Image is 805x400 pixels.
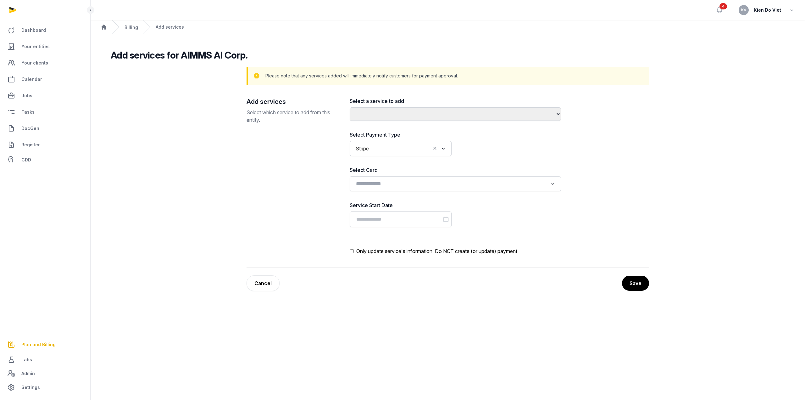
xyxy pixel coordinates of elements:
a: CDD [5,154,85,166]
span: Your clients [21,59,48,67]
h2: Add services [247,97,340,106]
div: Add services [156,24,184,30]
span: Dashboard [21,26,46,34]
span: 4 [719,3,727,9]
span: Your entities [21,43,50,50]
span: Plan and Billing [21,341,56,348]
div: Search for option [353,143,448,154]
p: Please note that any services added will immediately notify customers for payment approval. [265,73,458,79]
button: Save [622,276,649,291]
button: KV [739,5,749,15]
a: Dashboard [5,23,85,38]
input: Search for option [353,179,548,188]
label: Service Start Date [350,201,452,209]
input: Search for option [372,144,430,153]
input: Datepicker input [350,211,452,227]
a: Plan and Billing [5,337,85,352]
button: Clear Selected [432,144,438,153]
span: Only update service's information. Do NOT create (or update) payment [356,247,517,255]
span: Jobs [21,92,32,99]
span: Register [21,141,40,149]
p: Select which service to add from this entity. [247,109,340,124]
a: Tasks [5,104,85,120]
a: Settings [5,380,85,395]
span: Admin [21,370,35,377]
a: Labs [5,352,85,367]
span: Kien Do Viet [754,6,781,14]
span: Calendar [21,76,42,83]
a: Jobs [5,88,85,103]
a: Admin [5,367,85,380]
a: Billing [125,25,138,30]
span: Stripe [354,144,370,153]
nav: Breadcrumb [91,20,805,34]
span: CDD [21,156,31,164]
label: Select a service to add [350,97,561,105]
h2: Add services for AIMMS AI Corp. [111,49,780,61]
a: Cancel [247,275,280,291]
div: Search for option [353,178,558,189]
label: Select Card [350,166,561,174]
a: DocGen [5,121,85,136]
span: KV [741,8,747,12]
span: Labs [21,356,32,363]
span: DocGen [21,125,39,132]
a: Your clients [5,55,85,70]
span: Tasks [21,108,35,116]
a: Your entities [5,39,85,54]
span: Settings [21,384,40,391]
label: Select Payment Type [350,131,452,138]
a: Register [5,137,85,152]
a: Calendar [5,72,85,87]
